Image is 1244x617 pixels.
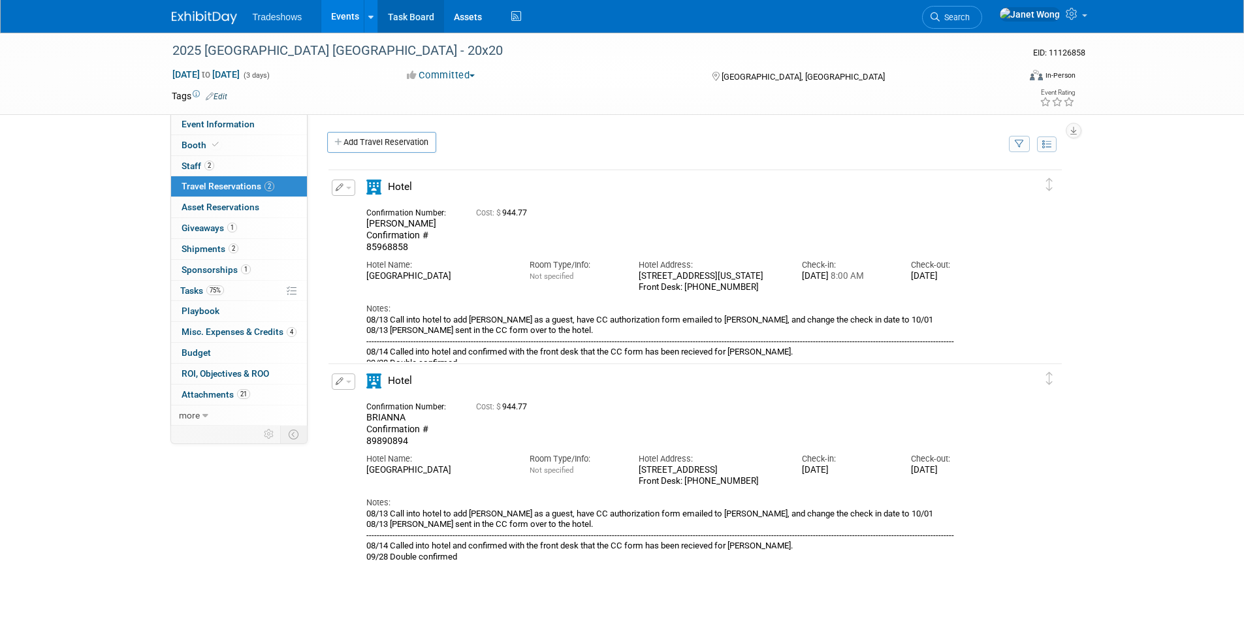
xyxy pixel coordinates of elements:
a: Booth [171,135,307,155]
i: Filter by Traveler [1015,140,1024,149]
td: Toggle Event Tabs [280,426,307,443]
span: 2 [204,161,214,170]
span: more [179,410,200,420]
div: 08/13 Call into hotel to add [PERSON_NAME] as a guest, have CC authorization form emailed to [PER... [366,315,1001,368]
span: Staff [182,161,214,171]
span: 8:00 AM [829,271,864,281]
a: Misc. Expenses & Credits4 [171,322,307,342]
span: 1 [227,223,237,232]
span: Not specified [530,272,573,281]
td: Tags [172,89,227,103]
span: 4 [287,327,296,337]
div: Check-out: [911,259,1000,271]
a: Attachments21 [171,385,307,405]
span: 2 [229,244,238,253]
span: Budget [182,347,211,358]
div: Confirmation Number: [366,204,456,218]
a: Travel Reservations2 [171,176,307,197]
div: Room Type/Info: [530,453,619,465]
span: Cost: $ [476,208,502,217]
span: [DATE] [DATE] [172,69,240,80]
span: [PERSON_NAME] Confirmation # 85968858 [366,218,436,251]
span: 1 [241,264,251,274]
a: ROI, Objectives & ROO [171,364,307,384]
div: Check-in: [802,259,891,271]
span: Travel Reservations [182,181,274,191]
div: [DATE] [802,465,891,476]
span: 2 [264,182,274,191]
span: Attachments [182,389,250,400]
a: Staff2 [171,156,307,176]
div: Hotel Name: [366,453,510,465]
img: Janet Wong [999,7,1061,22]
a: Add Travel Reservation [327,132,436,153]
i: Click and drag to move item [1046,178,1053,191]
div: 2025 [GEOGRAPHIC_DATA] [GEOGRAPHIC_DATA] - 20x20 [168,39,999,63]
i: Booth reservation complete [212,141,219,148]
a: Giveaways1 [171,218,307,238]
div: Event Rating [1040,89,1075,96]
div: [DATE] [911,271,1000,282]
span: Tradeshows [253,12,302,22]
a: Asset Reservations [171,197,307,217]
a: Edit [206,92,227,101]
span: Asset Reservations [182,202,259,212]
i: Hotel [366,180,381,195]
div: In-Person [1045,71,1076,80]
div: [DATE] [802,271,891,282]
div: Hotel Address: [639,259,782,271]
i: Click and drag to move item [1046,372,1053,385]
a: Search [922,6,982,29]
span: (3 days) [242,71,270,80]
span: Booth [182,140,221,150]
div: [GEOGRAPHIC_DATA] [366,271,510,282]
span: 944.77 [476,208,532,217]
a: Tasks75% [171,281,307,301]
span: [GEOGRAPHIC_DATA], [GEOGRAPHIC_DATA] [722,72,885,82]
span: Event ID: 11126858 [1033,48,1085,57]
div: [GEOGRAPHIC_DATA] [366,465,510,476]
span: 944.77 [476,402,532,411]
div: Event Format [942,68,1076,87]
div: [DATE] [911,465,1000,476]
div: Confirmation Number: [366,398,456,412]
div: Notes: [366,303,1001,315]
div: Room Type/Info: [530,259,619,271]
td: Personalize Event Tab Strip [258,426,281,443]
div: Hotel Name: [366,259,510,271]
span: Shipments [182,244,238,254]
span: Playbook [182,306,219,316]
span: Not specified [530,466,573,475]
div: Hotel Address: [639,453,782,465]
span: 21 [237,389,250,399]
a: Shipments2 [171,239,307,259]
span: to [200,69,212,80]
button: Committed [402,69,480,82]
span: Hotel [388,375,412,387]
span: 75% [206,285,224,295]
span: BRIANNA Confirmation # 89890894 [366,412,428,445]
img: ExhibitDay [172,11,237,24]
div: [STREET_ADDRESS] Front Desk: [PHONE_NUMBER] [639,465,782,487]
i: Hotel [366,373,381,388]
span: Sponsorships [182,264,251,275]
a: Playbook [171,301,307,321]
span: Giveaways [182,223,237,233]
img: Format-Inperson.png [1030,70,1043,80]
a: more [171,405,307,426]
div: Check-in: [802,453,891,465]
span: Hotel [388,181,412,193]
a: Sponsorships1 [171,260,307,280]
a: Budget [171,343,307,363]
span: ROI, Objectives & ROO [182,368,269,379]
span: Misc. Expenses & Credits [182,326,296,337]
div: 08/13 Call into hotel to add [PERSON_NAME] as a guest, have CC authorization form emailed to [PER... [366,509,1001,562]
div: [STREET_ADDRESS][US_STATE] Front Desk: [PHONE_NUMBER] [639,271,782,293]
a: Event Information [171,114,307,134]
span: Search [940,12,970,22]
span: Cost: $ [476,402,502,411]
div: Notes: [366,497,1001,509]
span: Tasks [180,285,224,296]
span: Event Information [182,119,255,129]
div: Check-out: [911,453,1000,465]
